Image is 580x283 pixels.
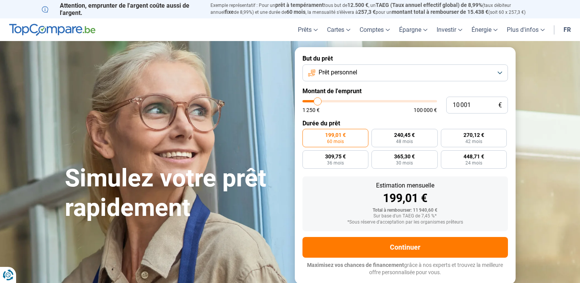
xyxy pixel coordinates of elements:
p: Attention, emprunter de l'argent coûte aussi de l'argent. [42,2,201,16]
span: Prêt personnel [319,68,357,77]
a: Investir [432,18,467,41]
span: 24 mois [465,161,482,165]
span: 270,12 € [463,132,484,138]
span: Maximisez vos chances de financement [307,262,404,268]
span: 60 mois [286,9,306,15]
a: Plus d'infos [502,18,549,41]
button: Continuer [302,237,508,258]
h1: Simulez votre prêt rapidement [65,164,286,223]
p: Exemple représentatif : Pour un tous but de , un (taux débiteur annuel de 8,99%) et une durée de ... [210,2,539,16]
span: montant total à rembourser de 15.438 € [392,9,488,15]
span: 448,71 € [463,154,484,159]
span: 100 000 € [414,107,437,113]
span: 309,75 € [325,154,346,159]
span: prêt à tempérament [275,2,324,8]
div: Total à rembourser: 11 940,60 € [309,208,502,213]
span: € [498,102,502,109]
span: 60 mois [327,139,344,144]
button: Prêt personnel [302,64,508,81]
div: Sur base d'un TAEG de 7,45 %* [309,214,502,219]
span: 30 mois [396,161,413,165]
span: 240,45 € [394,132,415,138]
span: 42 mois [465,139,482,144]
a: Prêts [293,18,322,41]
label: But du prêt [302,55,508,62]
a: fr [559,18,575,41]
div: 199,01 € [309,193,502,204]
span: 257,3 € [358,9,376,15]
label: Durée du prêt [302,120,508,127]
span: fixe [225,9,234,15]
span: 48 mois [396,139,413,144]
img: TopCompare [9,24,95,36]
span: TAEG (Taux annuel effectif global) de 8,99% [376,2,482,8]
p: grâce à nos experts et trouvez la meilleure offre personnalisée pour vous. [302,262,508,276]
span: 12.500 € [347,2,368,8]
span: 199,01 € [325,132,346,138]
a: Énergie [467,18,502,41]
label: Montant de l'emprunt [302,87,508,95]
a: Comptes [355,18,394,41]
a: Cartes [322,18,355,41]
div: Estimation mensuelle [309,183,502,189]
span: 36 mois [327,161,344,165]
div: *Sous réserve d'acceptation par les organismes prêteurs [309,220,502,225]
span: 1 250 € [302,107,320,113]
span: 365,30 € [394,154,415,159]
a: Épargne [394,18,432,41]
